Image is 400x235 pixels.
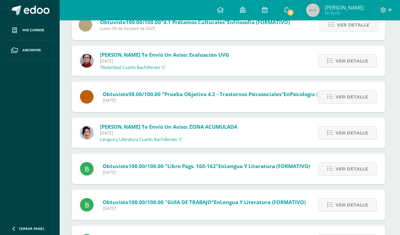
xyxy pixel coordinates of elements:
span: 98.00/100.00 [128,91,161,97]
span: Filosofía (FORMATIVO) [233,19,290,25]
span: Cerrar panel [19,226,45,231]
span: Psicología (SUMATIVO) [290,91,346,97]
span: "Libro Págs. 160-162" [165,163,218,169]
span: Lengua y Literatura (FORMATIVO) [220,199,306,205]
span: Obtuviste en [103,91,346,97]
img: ff52b7a7aeb8409a6dc0d715e3e85e0f.png [80,126,94,140]
span: [PERSON_NAME] te envió un aviso: ZONA ACUMULADA [100,123,237,130]
span: "Prueba Objetiva 4.2 - Trastornos Psicosociales" [162,91,284,97]
span: [PERSON_NAME] [325,4,364,11]
span: Ver detalle [336,163,368,175]
span: "GUIA DE TRABAJO" [165,199,214,205]
img: 45x45 [306,3,320,17]
span: Obtuviste en [100,19,290,25]
span: [DATE] [103,97,346,103]
p: Titularidad Cuarto Bachillerato 'C' [100,65,166,70]
span: 100.00/100.00 [126,19,161,25]
span: 100.00/100.00 [128,163,164,169]
span: Ver detalle [336,91,368,103]
span: Lengua y Literatura (FORMATIVO) [224,163,310,169]
p: Lengua y Literatura Cuarto Bachillerato 'C' [100,137,183,142]
span: Lunes 06 de Octubre de 2025 [100,25,290,31]
span: Ver detalle [337,19,369,31]
span: [DATE] [103,169,310,175]
img: 2b8eda80250be247292f520405a5d0bd.png [80,54,94,68]
span: Obtuviste en [103,199,306,205]
span: Ver detalle [336,199,368,211]
span: 100.00/100.00 [128,199,164,205]
span: Archivos [22,48,41,53]
span: Obtuviste en [103,163,310,169]
span: "4.1 Prétamos culturales" [161,19,227,25]
span: Ver detalle [336,127,368,139]
span: 6 [287,9,294,16]
a: Mis cursos [5,20,54,40]
a: Archivos [5,40,54,60]
span: [DATE] [103,205,306,211]
span: [DATE] [100,130,237,136]
span: Ver detalle [336,55,368,67]
span: Mi Perfil [325,10,364,16]
span: [PERSON_NAME] te envió un aviso: Evaluación UVG [100,51,229,58]
span: [DATE] [100,58,229,64]
span: Mis cursos [22,28,44,33]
